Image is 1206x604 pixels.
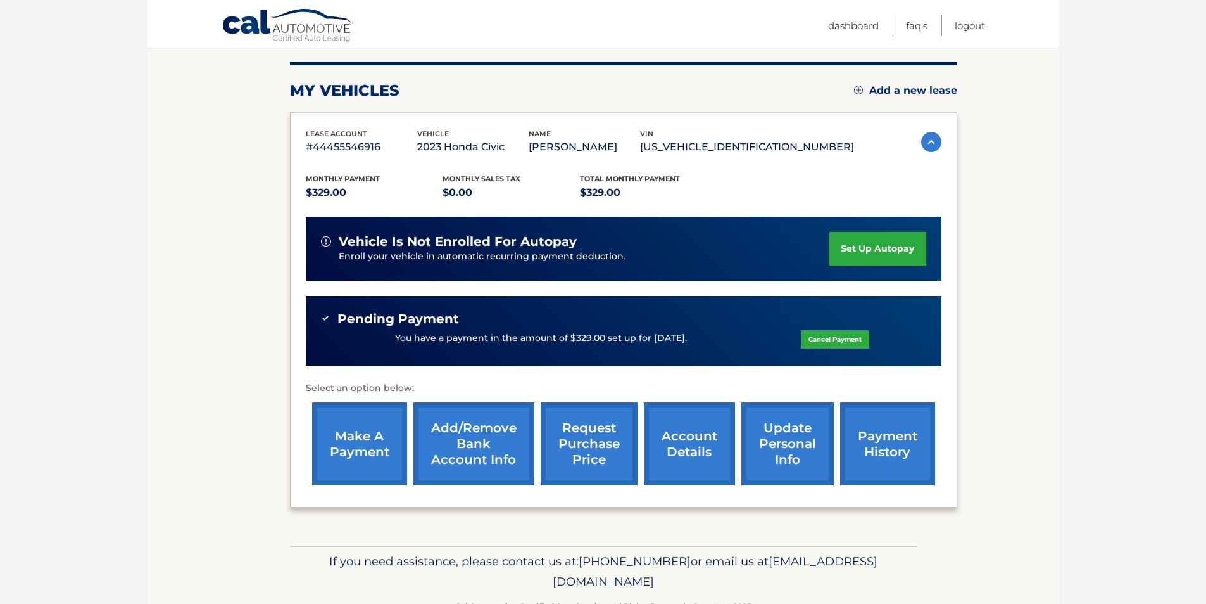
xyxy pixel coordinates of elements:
[640,138,854,156] p: [US_VEHICLE_IDENTIFICATION_NUMBER]
[443,174,520,183] span: Monthly sales Tax
[321,236,331,247] img: alert-white.svg
[541,402,638,485] a: request purchase price
[921,132,941,152] img: accordion-active.svg
[339,250,830,264] p: Enroll your vehicle in automatic recurring payment deduction.
[854,84,957,97] a: Add a new lease
[580,174,680,183] span: Total Monthly Payment
[741,402,834,485] a: update personal info
[321,314,330,323] img: check-green.svg
[640,129,653,138] span: vin
[417,138,529,156] p: 2023 Honda Civic
[290,81,399,100] h2: my vehicles
[312,402,407,485] a: make a payment
[337,311,459,327] span: Pending Payment
[906,15,927,36] a: FAQ's
[829,232,926,266] a: set up autopay
[413,402,534,485] a: Add/Remove bank account info
[644,402,735,485] a: account details
[529,138,640,156] p: [PERSON_NAME]
[306,184,443,202] p: $329.00
[339,234,577,250] span: vehicle is not enrolled for autopay
[828,15,879,36] a: Dashboard
[395,331,687,345] p: You have a payment in the amount of $329.00 set up for [DATE].
[579,554,691,569] span: [PHONE_NUMBER]
[298,551,908,592] p: If you need assistance, please contact us at: or email us at
[306,138,417,156] p: #44455546916
[580,184,717,202] p: $329.00
[801,330,869,349] a: Cancel Payment
[222,8,355,45] a: Cal Automotive
[854,86,863,94] img: add.svg
[553,554,877,589] span: [EMAIL_ADDRESS][DOMAIN_NAME]
[306,129,367,138] span: lease account
[417,129,449,138] span: vehicle
[529,129,551,138] span: name
[955,15,985,36] a: Logout
[840,402,935,485] a: payment history
[443,184,580,202] p: $0.00
[306,381,941,396] p: Select an option below:
[306,174,380,183] span: Monthly Payment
